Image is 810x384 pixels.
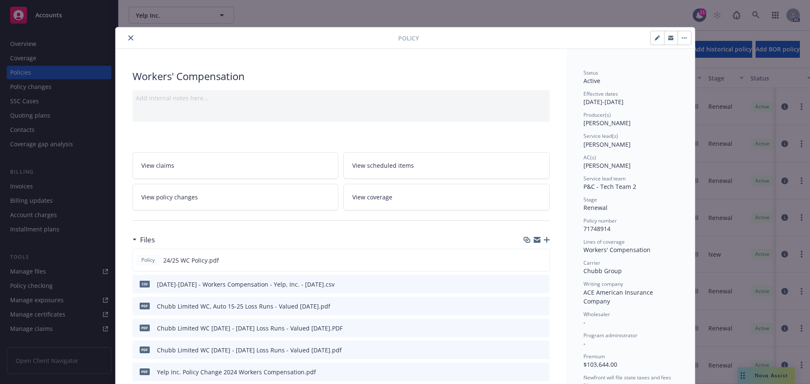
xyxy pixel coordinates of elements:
[583,175,626,182] span: Service lead team
[583,318,586,326] span: -
[132,69,550,83] div: Workers' Compensation
[583,245,678,254] div: Workers' Compensation
[539,324,546,333] button: preview file
[343,184,550,210] a: View coverage
[583,217,617,224] span: Policy number
[343,152,550,179] a: View scheduled items
[583,259,600,266] span: Carrier
[157,346,342,354] div: Chubb Limited WC [DATE] - [DATE] Loss Runs - Valued [DATE].pdf
[136,94,546,102] div: Add internal notes here...
[539,368,546,376] button: preview file
[583,288,655,305] span: ACE American Insurance Company
[538,256,546,265] button: preview file
[140,346,150,353] span: pdf
[525,346,532,354] button: download file
[157,368,316,376] div: Yelp Inc. Policy Change 2024 Workers Compensation.pdf
[525,324,532,333] button: download file
[583,154,596,161] span: AC(s)
[583,225,610,233] span: 71748914
[583,267,622,275] span: Chubb Group
[140,281,150,287] span: csv
[583,280,623,287] span: Writing company
[583,311,610,318] span: Wholesaler
[157,324,343,333] div: Chubb Limited WC [DATE] - [DATE] Loss Runs - Valued [DATE].PDF
[157,280,335,289] div: [DATE]-[DATE] - Workers Compensation - Yelp, Inc. - [DATE].csv
[140,234,155,245] h3: Files
[126,33,136,43] button: close
[140,368,150,375] span: pdf
[583,339,586,347] span: -
[583,360,617,368] span: $103,644.00
[132,234,155,245] div: Files
[163,256,219,265] span: 24/25 WC Policy.pdf
[525,368,532,376] button: download file
[583,204,607,212] span: Renewal
[583,374,671,381] span: Newfront will file state taxes and fees
[583,161,631,169] span: [PERSON_NAME]
[141,161,174,170] span: View claims
[539,346,546,354] button: preview file
[525,256,532,265] button: download file
[583,238,625,245] span: Lines of coverage
[583,332,637,339] span: Program administrator
[398,34,419,43] span: Policy
[583,90,678,106] div: [DATE] - [DATE]
[583,183,636,191] span: P&C - Tech Team 2
[140,303,150,309] span: pdf
[140,325,150,331] span: PDF
[352,193,392,201] span: View coverage
[583,353,605,360] span: Premium
[157,302,330,311] div: Chubb Limited WC, Auto 15-25 Loss Runs - Valued [DATE].pdf
[583,77,600,85] span: Active
[141,193,198,201] span: View policy changes
[583,119,631,127] span: [PERSON_NAME]
[583,69,598,76] span: Status
[132,152,339,179] a: View claims
[583,111,611,118] span: Producer(s)
[525,280,532,289] button: download file
[583,90,618,97] span: Effective dates
[132,184,339,210] a: View policy changes
[539,280,546,289] button: preview file
[140,256,157,264] span: Policy
[583,140,631,148] span: [PERSON_NAME]
[525,302,532,311] button: download file
[539,302,546,311] button: preview file
[583,196,597,203] span: Stage
[352,161,414,170] span: View scheduled items
[583,132,618,140] span: Service lead(s)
